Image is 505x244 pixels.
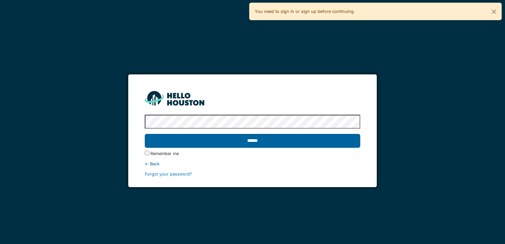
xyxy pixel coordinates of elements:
div: You need to sign in or sign up before continuing. [249,3,502,20]
button: Close [486,3,501,20]
div: ← Back [145,161,360,167]
img: HH_line-BYnF2_Hg.png [145,91,204,105]
a: Forgot your password? [145,172,192,177]
label: Remember me [150,150,179,157]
